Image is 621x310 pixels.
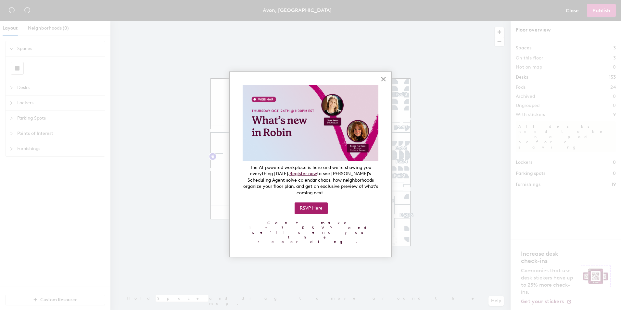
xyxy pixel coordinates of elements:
span: to see [PERSON_NAME]'s Scheduling Agent solve calendar chaos, how neighborhoods organize your flo... [243,171,379,196]
p: Can't make it? RSVP and we'll send you the recording. [243,221,378,244]
button: Close [380,74,387,84]
span: The AI-powered workplace is here and we're showing you everything [DATE]. [250,165,373,177]
button: RSVP Here [295,202,328,214]
a: Register now [289,171,317,176]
